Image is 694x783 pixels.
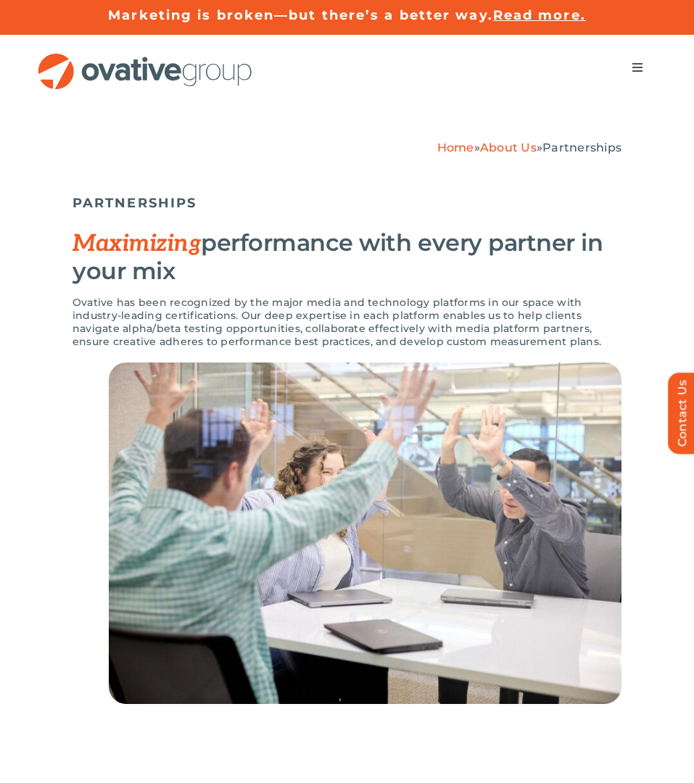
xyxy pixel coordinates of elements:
[493,7,586,23] a: Read more.
[73,195,621,211] h5: PARTNERSHIPS
[108,7,493,23] a: Marketing is broken—but there’s a better way.
[437,141,621,154] span: » »
[73,230,201,257] em: Maximizing
[437,141,474,154] a: Home
[73,229,621,285] h2: performance with every partner in your mix
[73,296,621,348] p: Ovative has been recognized by the major media and technology platforms in our space with industr...
[480,141,537,154] a: About Us
[36,51,254,65] a: OG_Full_horizontal_RGB
[542,141,621,154] span: Partnerships
[617,53,658,82] nav: Menu
[109,362,621,704] img: Careers Collage 8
